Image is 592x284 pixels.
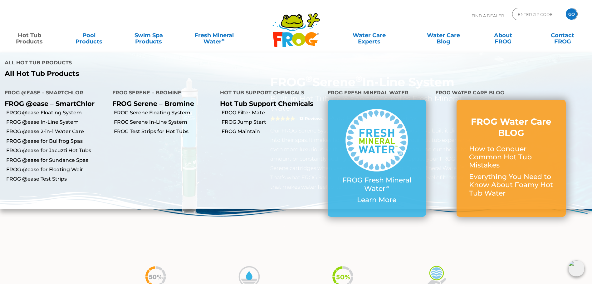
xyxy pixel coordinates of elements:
a: FROG @ease Test Strips [6,176,108,182]
a: Fresh MineralWater∞ [185,29,243,42]
p: Everything You Need to Know About Foamy Hot Tub Water [469,173,553,197]
h3: FROG Water Care BLOG [469,116,553,139]
p: FROG Fresh Mineral Water [340,176,413,193]
a: PoolProducts [66,29,112,42]
sup: ∞ [222,37,225,42]
a: FROG Maintain [222,128,323,135]
h4: FROG Water Care Blog [435,87,587,100]
a: FROG @ease for Sundance Spas [6,157,108,164]
sup: ∞ [385,183,389,190]
a: FROG Filter Mate [222,109,323,116]
a: FROG Water Care BLOG How to Conquer Common Hot Tub Mistakes Everything You Need to Know About Foa... [469,116,553,201]
a: FROG @ease for Jacuzzi Hot Tubs [6,147,108,154]
a: FROG Test Strips for Hot Tubs [114,128,215,135]
a: ContactFROG [539,29,586,42]
a: Water CareBlog [420,29,467,42]
input: GO [566,8,577,20]
a: FROG Fresh Mineral Water∞ Learn More [340,109,413,207]
a: FROG @ease for Floating Weir [6,166,108,173]
a: Water CareExperts [332,29,407,42]
a: FROG @ease In-Line System [6,119,108,126]
h4: FROG Serene – Bromine [112,87,211,100]
a: FROG Jump Start [222,119,323,126]
a: FROG @ease Floating System [6,109,108,116]
a: FROG Serene In-Line System [114,119,215,126]
p: How to Conquer Common Hot Tub Mistakes [469,145,553,170]
input: Zip Code Form [517,10,559,19]
a: FROG @ease for Bullfrog Spas [6,138,108,145]
a: FROG Serene Floating System [114,109,215,116]
h4: Hot Tub Support Chemicals [220,87,318,100]
h4: FROG Fresh Mineral Water [328,87,426,100]
a: AboutFROG [480,29,526,42]
p: FROG @ease – SmartChlor [5,100,103,107]
p: Hot Tub Support Chemicals [220,100,318,107]
a: FROG @ease 2-in-1 Water Care [6,128,108,135]
p: Learn More [340,196,413,204]
p: FROG Serene – Bromine [112,100,211,107]
a: Hot TubProducts [6,29,53,42]
p: Find A Dealer [472,8,504,23]
a: All Hot Tub Products [5,70,291,78]
a: Swim SpaProducts [125,29,172,42]
img: openIcon [568,260,585,277]
h4: All Hot Tub Products [5,57,291,70]
h4: FROG @ease – SmartChlor [5,87,103,100]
